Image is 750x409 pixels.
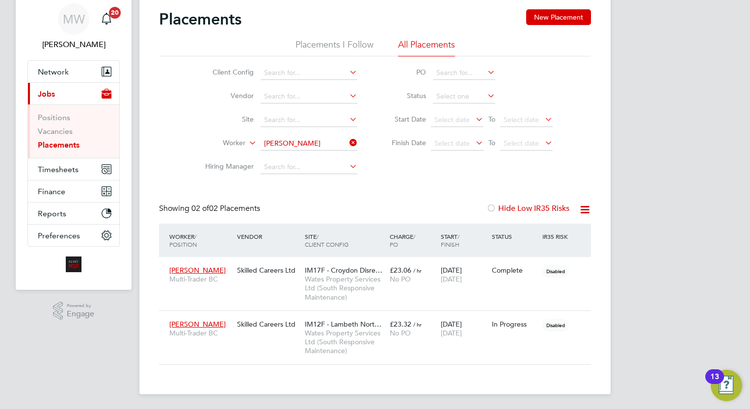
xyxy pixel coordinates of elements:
[390,266,411,275] span: £23.06
[27,3,120,51] a: MW[PERSON_NAME]
[97,3,116,35] a: 20
[382,68,426,77] label: PO
[710,377,719,389] div: 13
[261,137,357,151] input: Search for...
[438,315,489,342] div: [DATE]
[486,204,569,213] label: Hide Low IR35 Risks
[305,232,348,248] span: / Client Config
[28,203,119,224] button: Reports
[387,228,438,253] div: Charge
[261,90,357,103] input: Search for...
[305,275,385,302] span: Wates Property Services Ltd (South Responsive Maintenance)
[441,329,462,337] span: [DATE]
[38,140,80,150] a: Placements
[67,302,94,310] span: Powered by
[305,320,381,329] span: IM12F - Lambeth Nort…
[711,370,742,401] button: Open Resource Center, 13 new notifications
[38,187,65,196] span: Finance
[434,115,470,124] span: Select date
[398,39,455,56] li: All Placements
[28,225,119,246] button: Preferences
[159,204,262,214] div: Showing
[485,113,498,126] span: To
[67,310,94,318] span: Engage
[27,256,120,272] a: Go to home page
[169,329,232,337] span: Multi-Trader BC
[28,158,119,180] button: Timesheets
[235,315,302,333] div: Skilled Careers Ltd
[504,139,539,148] span: Select date
[489,228,540,245] div: Status
[382,91,426,100] label: Status
[167,260,591,269] a: [PERSON_NAME]Multi-Trader BCSkilled Careers LtdIM17F - Croydon Disre…Wates Property Services Ltd ...
[542,319,569,332] span: Disabled
[169,320,226,329] span: [PERSON_NAME]
[28,83,119,104] button: Jobs
[38,67,69,77] span: Network
[433,90,495,103] input: Select one
[390,232,415,248] span: / PO
[38,89,55,99] span: Jobs
[169,266,226,275] span: [PERSON_NAME]
[438,261,489,288] div: [DATE]
[540,228,574,245] div: IR35 Risk
[441,275,462,283] span: [DATE]
[261,66,357,80] input: Search for...
[63,13,85,26] span: MW
[38,113,70,122] a: Positions
[382,138,426,147] label: Finish Date
[53,302,95,320] a: Powered byEngage
[28,61,119,82] button: Network
[197,162,254,171] label: Hiring Manager
[197,115,254,124] label: Site
[413,267,422,274] span: / hr
[441,232,459,248] span: / Finish
[169,275,232,283] span: Multi-Trader BC
[504,115,539,124] span: Select date
[542,265,569,278] span: Disabled
[235,228,302,245] div: Vendor
[434,139,470,148] span: Select date
[167,314,591,323] a: [PERSON_NAME]Multi-Trader BCSkilled Careers LtdIM12F - Lambeth Nort…Wates Property Services Ltd (...
[159,9,241,29] h2: Placements
[433,66,495,80] input: Search for...
[197,91,254,100] label: Vendor
[390,329,411,337] span: No PO
[261,160,357,174] input: Search for...
[38,209,66,218] span: Reports
[492,320,538,329] div: In Progress
[382,115,426,124] label: Start Date
[305,266,382,275] span: IM17F - Croydon Disre…
[169,232,197,248] span: / Position
[413,321,422,328] span: / hr
[305,329,385,356] span: Wates Property Services Ltd (South Responsive Maintenance)
[167,228,235,253] div: Worker
[38,165,79,174] span: Timesheets
[191,204,209,213] span: 02 of
[38,127,73,136] a: Vacancies
[302,228,387,253] div: Site
[485,136,498,149] span: To
[109,7,121,19] span: 20
[390,275,411,283] span: No PO
[390,320,411,329] span: £23.32
[261,113,357,127] input: Search for...
[197,68,254,77] label: Client Config
[492,266,538,275] div: Complete
[235,261,302,280] div: Skilled Careers Ltd
[191,204,260,213] span: 02 Placements
[28,104,119,158] div: Jobs
[295,39,374,56] li: Placements I Follow
[28,180,119,202] button: Finance
[189,138,245,148] label: Worker
[526,9,591,25] button: New Placement
[66,256,81,272] img: alliancemsp-logo-retina.png
[438,228,489,253] div: Start
[27,39,120,51] span: Megan Westlotorn
[38,231,80,240] span: Preferences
